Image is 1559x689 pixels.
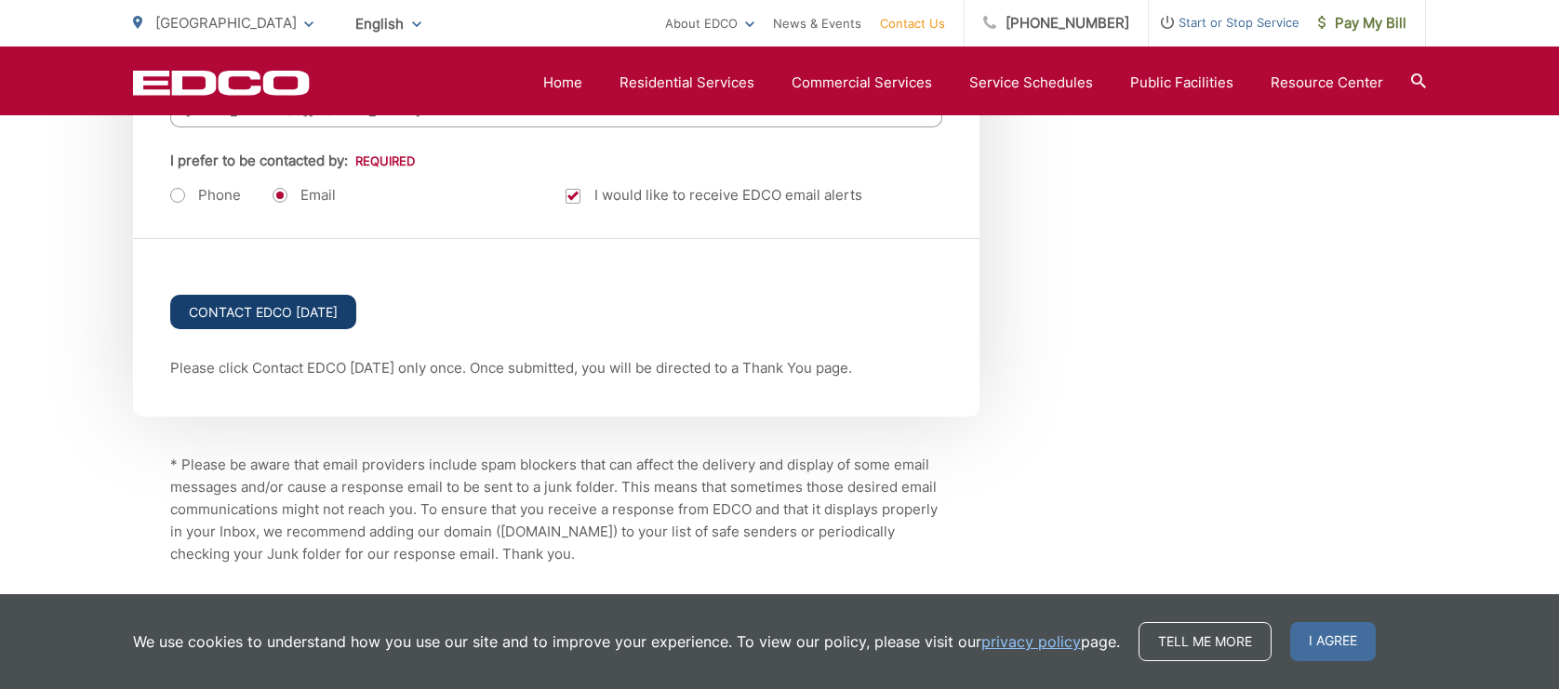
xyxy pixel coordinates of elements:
[170,152,415,169] label: I prefer to be contacted by:
[170,454,942,565] p: * Please be aware that email providers include spam blockers that can affect the delivery and dis...
[543,72,582,94] a: Home
[1130,72,1233,94] a: Public Facilities
[273,186,336,205] label: Email
[1271,72,1383,94] a: Resource Center
[1290,622,1376,661] span: I agree
[880,12,945,34] a: Contact Us
[566,184,862,206] label: I would like to receive EDCO email alerts
[1139,622,1272,661] a: Tell me more
[792,72,932,94] a: Commercial Services
[773,12,861,34] a: News & Events
[133,70,310,96] a: EDCD logo. Return to the homepage.
[620,72,754,94] a: Residential Services
[170,186,241,205] label: Phone
[1318,12,1406,34] span: Pay My Bill
[981,630,1081,653] a: privacy policy
[133,630,1120,653] p: We use cookies to understand how you use our site and to improve your experience. To view our pol...
[170,357,942,379] p: Please click Contact EDCO [DATE] only once. Once submitted, you will be directed to a Thank You p...
[341,7,435,40] span: English
[170,295,356,329] input: Contact EDCO [DATE]
[665,12,754,34] a: About EDCO
[969,72,1093,94] a: Service Schedules
[155,14,297,32] span: [GEOGRAPHIC_DATA]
